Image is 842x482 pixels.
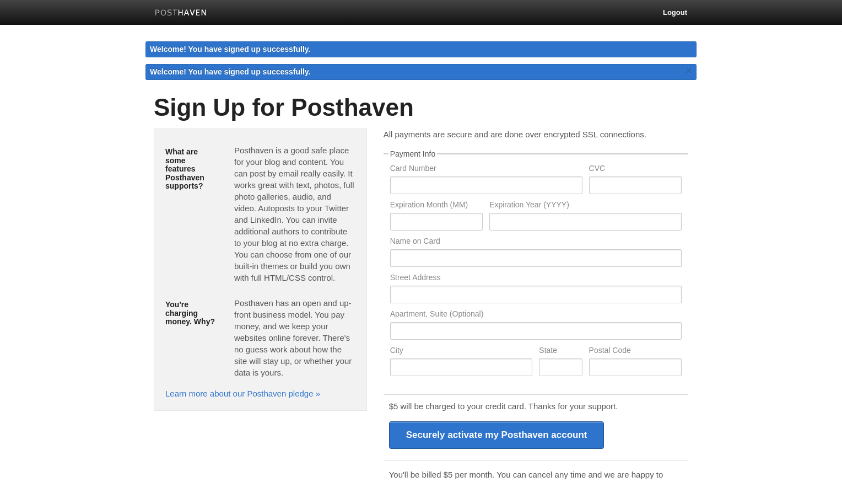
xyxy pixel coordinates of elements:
h5: What are some features Posthaven supports? [165,148,218,190]
a: × [684,64,694,78]
label: CVC [589,164,682,175]
h1: Sign Up for Posthaven [154,94,688,121]
div: Welcome! You have signed up successfully. [145,41,697,57]
p: Posthaven is a good safe place for your blog and content. You can post by email really easily. It... [234,144,355,283]
input: Securely activate my Posthaven account [389,421,604,449]
p: All payments are secure and are done over encrypted SSL connections. [384,128,688,140]
legend: Payment Info [388,150,438,158]
span: Welcome! You have signed up successfully. [150,67,311,76]
a: Learn more about our Posthaven pledge » [165,389,320,398]
label: City [390,346,533,357]
label: Expiration Year (YYYY) [489,201,682,211]
p: $5 will be charged to your credit card. Thanks for your support. [389,400,683,412]
label: State [539,346,582,357]
label: Apartment, Suite (Optional) [390,310,682,320]
label: Street Address [390,274,682,284]
label: Card Number [390,164,582,175]
label: Expiration Month (MM) [390,201,483,211]
p: Posthaven has an open and up-front business model. You pay money, and we keep your websites onlin... [234,297,355,378]
label: Name on Card [390,237,682,248]
img: Posthaven-bar [155,9,207,18]
label: Postal Code [589,346,682,357]
h5: You're charging money. Why? [165,301,218,326]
